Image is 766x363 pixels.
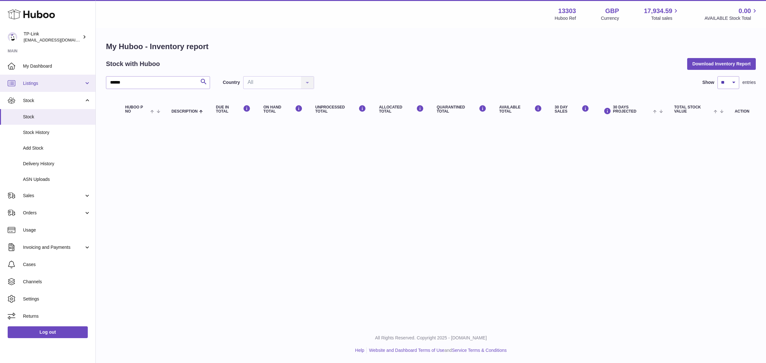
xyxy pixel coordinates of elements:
a: Log out [8,326,88,338]
span: Stock [23,98,84,104]
span: Delivery History [23,161,91,167]
span: 30 DAYS PROJECTED [613,105,651,114]
div: Huboo Ref [555,15,576,21]
button: Download Inventory Report [687,58,756,70]
span: Settings [23,296,91,302]
label: Country [223,79,240,85]
a: Help [355,348,364,353]
div: 30 DAY SALES [555,105,590,114]
strong: GBP [605,7,619,15]
strong: 13303 [558,7,576,15]
span: ASN Uploads [23,176,91,182]
label: Show [702,79,714,85]
span: Orders [23,210,84,216]
span: Sales [23,193,84,199]
span: Channels [23,279,91,285]
span: Total stock value [674,105,712,114]
span: Cases [23,262,91,268]
div: ALLOCATED Total [379,105,424,114]
span: [EMAIL_ADDRESS][DOMAIN_NAME] [24,37,94,42]
div: QUARANTINED Total [437,105,486,114]
h2: Stock with Huboo [106,60,160,68]
span: Huboo P no [125,105,149,114]
h1: My Huboo - Inventory report [106,41,756,52]
span: Description [171,109,198,114]
span: Usage [23,227,91,233]
div: UNPROCESSED Total [315,105,366,114]
a: 17,934.59 Total sales [644,7,680,21]
span: entries [742,79,756,85]
li: and [367,347,507,353]
span: 17,934.59 [644,7,672,15]
div: AVAILABLE Total [499,105,542,114]
span: 0.00 [739,7,751,15]
div: TP-Link [24,31,81,43]
a: Service Terms & Conditions [452,348,507,353]
span: Stock [23,114,91,120]
div: Currency [601,15,619,21]
a: 0.00 AVAILABLE Stock Total [704,7,758,21]
span: My Dashboard [23,63,91,69]
div: Action [735,109,749,114]
span: Listings [23,80,84,86]
span: Stock History [23,130,91,136]
img: internalAdmin-13303@internal.huboo.com [8,32,17,42]
span: Invoicing and Payments [23,244,84,250]
span: Add Stock [23,145,91,151]
span: AVAILABLE Stock Total [704,15,758,21]
div: ON HAND Total [263,105,302,114]
div: DUE IN TOTAL [216,105,251,114]
p: All Rights Reserved. Copyright 2025 - [DOMAIN_NAME] [101,335,761,341]
span: Total sales [651,15,680,21]
a: Website and Dashboard Terms of Use [369,348,444,353]
span: Returns [23,313,91,319]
